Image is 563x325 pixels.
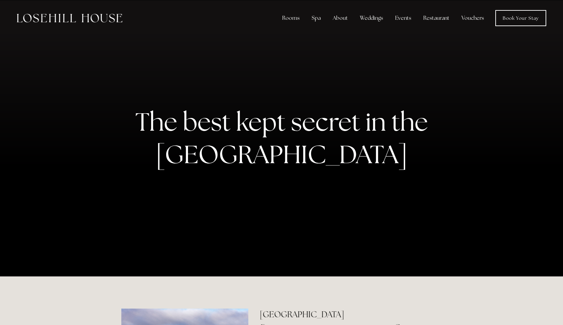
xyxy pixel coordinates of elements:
a: Book Your Stay [495,10,546,26]
a: Vouchers [456,11,489,25]
div: About [327,11,353,25]
div: Spa [306,11,326,25]
div: Restaurant [418,11,455,25]
div: Weddings [355,11,388,25]
strong: The best kept secret in the [GEOGRAPHIC_DATA] [135,105,433,171]
img: Losehill House [17,14,122,22]
div: Rooms [277,11,305,25]
div: Events [390,11,417,25]
h2: [GEOGRAPHIC_DATA] [260,309,442,320]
